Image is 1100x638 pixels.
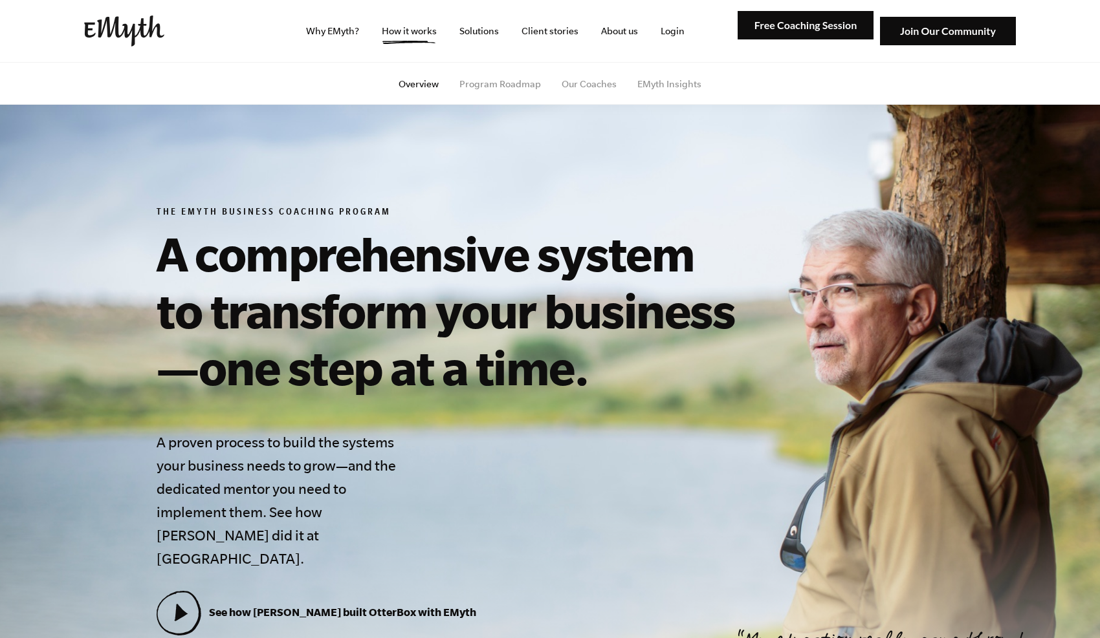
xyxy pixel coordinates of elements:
[157,431,405,570] h4: A proven process to build the systems your business needs to grow—and the dedicated mentor you ne...
[880,17,1016,46] img: Join Our Community
[637,79,701,89] a: EMyth Insights
[157,225,747,396] h1: A comprehensive system to transform your business—one step at a time.
[1035,576,1100,638] iframe: Chat Widget
[399,79,439,89] a: Overview
[738,11,874,40] img: Free Coaching Session
[84,16,164,47] img: EMyth
[157,606,476,618] a: See how [PERSON_NAME] built OtterBox with EMyth
[459,79,541,89] a: Program Roadmap
[157,207,747,220] h6: The EMyth Business Coaching Program
[562,79,617,89] a: Our Coaches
